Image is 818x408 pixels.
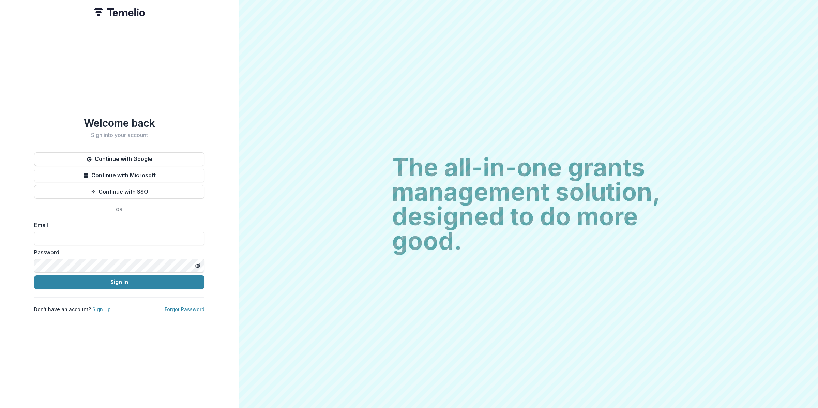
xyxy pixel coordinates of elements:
a: Forgot Password [165,306,204,312]
button: Continue with Microsoft [34,169,204,182]
label: Email [34,221,200,229]
button: Continue with SSO [34,185,204,199]
h1: Welcome back [34,117,204,129]
label: Password [34,248,200,256]
button: Toggle password visibility [192,260,203,271]
h2: Sign into your account [34,132,204,138]
button: Continue with Google [34,152,204,166]
img: Temelio [94,8,145,16]
p: Don't have an account? [34,306,111,313]
a: Sign Up [92,306,111,312]
button: Sign In [34,275,204,289]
